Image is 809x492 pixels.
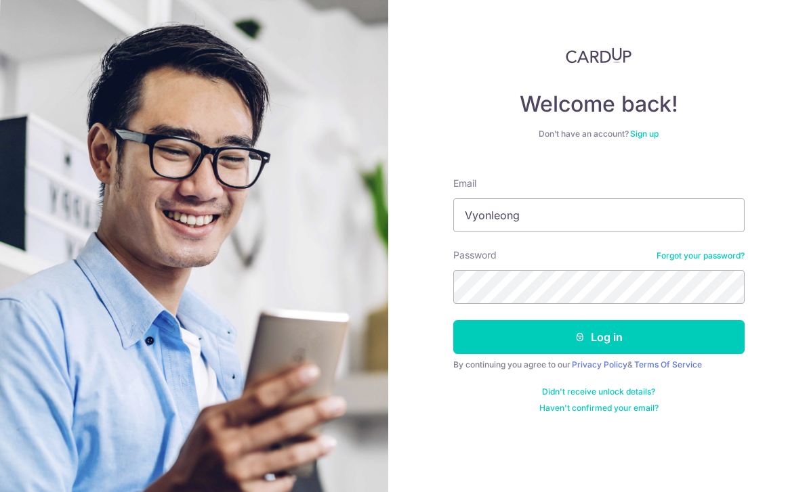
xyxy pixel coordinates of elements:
img: CardUp Logo [566,47,632,64]
a: Privacy Policy [572,359,627,370]
div: Don’t have an account? [453,129,745,139]
label: Password [453,248,497,262]
input: Enter your Email [453,198,745,232]
a: Terms Of Service [634,359,702,370]
a: Didn't receive unlock details? [542,386,655,397]
button: Log in [453,320,745,354]
a: Forgot your password? [657,250,745,261]
div: By continuing you agree to our & [453,359,745,370]
h4: Welcome back! [453,91,745,118]
a: Sign up [630,129,659,139]
a: Haven't confirmed your email? [539,403,659,413]
label: Email [453,177,476,190]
